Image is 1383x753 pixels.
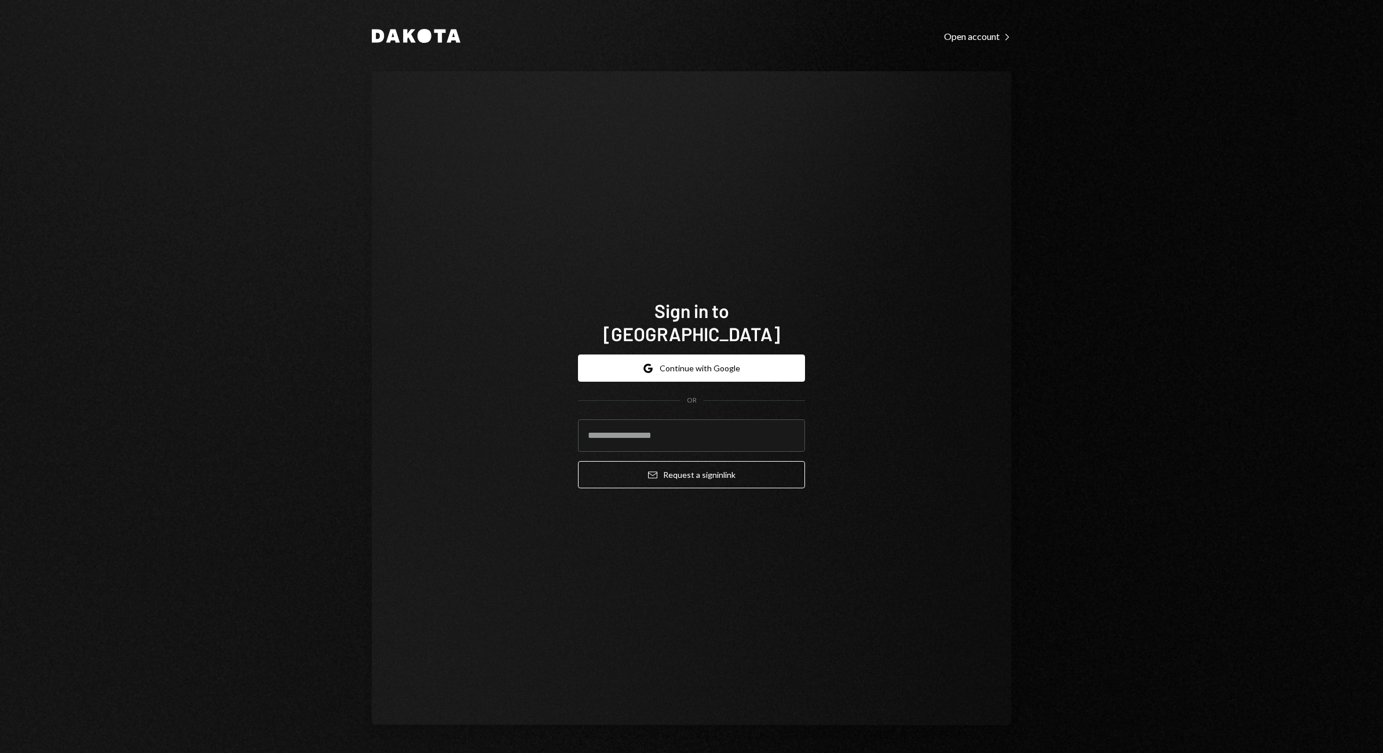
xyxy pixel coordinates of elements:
h1: Sign in to [GEOGRAPHIC_DATA] [578,299,805,345]
div: OR [687,396,697,405]
div: Open account [944,31,1011,42]
button: Continue with Google [578,354,805,382]
a: Open account [944,30,1011,42]
button: Request a signinlink [578,461,805,488]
